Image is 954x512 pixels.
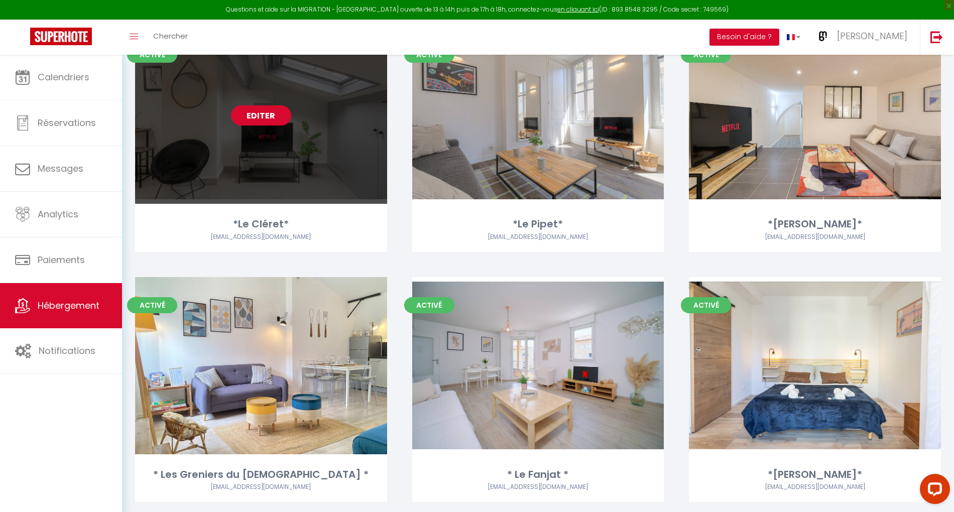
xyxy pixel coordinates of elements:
a: Editer [508,105,568,125]
div: * Les Greniers du [DEMOGRAPHIC_DATA] * [135,467,387,482]
img: ... [815,29,830,44]
span: Réservations [38,116,96,129]
a: Editer [785,355,845,375]
span: Analytics [38,208,78,220]
span: Messages [38,162,83,175]
span: Activé [404,47,454,63]
span: [PERSON_NAME] [837,30,907,42]
div: *[PERSON_NAME]* [689,467,941,482]
span: Notifications [39,344,95,357]
a: en cliquant ici [557,5,599,14]
span: Chercher [153,31,188,41]
a: Chercher [146,20,195,55]
button: Besoin d'aide ? [709,29,779,46]
a: Editer [231,355,291,375]
div: Airbnb [412,482,664,492]
div: Airbnb [135,232,387,242]
div: Airbnb [689,232,941,242]
a: ... [PERSON_NAME] [808,20,920,55]
span: Activé [127,297,177,313]
span: Activé [127,47,177,63]
a: Editer [508,355,568,375]
span: Activé [681,297,731,313]
div: Airbnb [135,482,387,492]
a: Editer [785,105,845,125]
div: Airbnb [689,482,941,492]
span: Hébergement [38,299,99,312]
div: *Le Cléret* [135,216,387,232]
div: * Le Fanjat * [412,467,664,482]
div: *Le Pipet* [412,216,664,232]
span: Activé [681,47,731,63]
span: Activé [404,297,454,313]
img: logout [930,31,943,43]
span: Calendriers [38,71,89,83]
img: Super Booking [30,28,92,45]
span: Paiements [38,253,85,266]
a: Editer [231,105,291,125]
div: Airbnb [412,232,664,242]
div: *[PERSON_NAME]* [689,216,941,232]
iframe: LiveChat chat widget [912,470,954,512]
